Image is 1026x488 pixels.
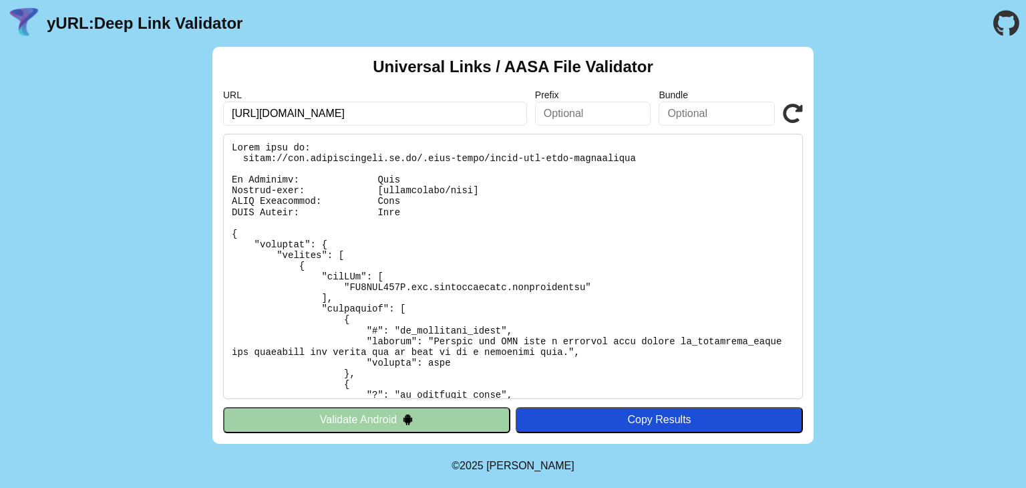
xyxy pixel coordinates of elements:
[223,134,803,399] pre: Lorem ipsu do: sitam://con.adipiscingeli.se.do/.eius-tempo/incid-utl-etdo-magnaaliqua En Adminimv...
[516,407,803,433] button: Copy Results
[522,414,796,426] div: Copy Results
[452,444,574,488] footer: ©
[223,407,510,433] button: Validate Android
[7,6,41,41] img: yURL Logo
[402,414,413,425] img: droidIcon.svg
[223,90,527,100] label: URL
[47,14,242,33] a: yURL:Deep Link Validator
[535,102,651,126] input: Optional
[460,460,484,471] span: 2025
[659,90,775,100] label: Bundle
[486,460,574,471] a: Michael Ibragimchayev's Personal Site
[373,57,653,76] h2: Universal Links / AASA File Validator
[535,90,651,100] label: Prefix
[223,102,527,126] input: Required
[659,102,775,126] input: Optional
